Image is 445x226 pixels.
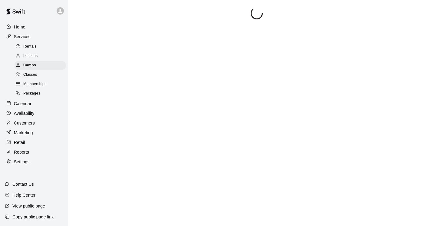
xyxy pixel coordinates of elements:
span: Classes [23,72,37,78]
a: Customers [5,118,63,128]
span: Camps [23,62,36,68]
div: Lessons [15,52,66,60]
p: View public page [12,203,45,209]
span: Rentals [23,44,37,50]
p: Calendar [14,101,31,107]
a: Calendar [5,99,63,108]
span: Memberships [23,81,46,87]
p: Copy public page link [12,214,54,220]
a: Lessons [15,51,68,61]
a: Services [5,32,63,41]
p: Availability [14,110,35,116]
a: Classes [15,70,68,80]
p: Help Center [12,192,35,198]
a: Availability [5,109,63,118]
div: Memberships [15,80,66,88]
p: Marketing [14,130,33,136]
div: Camps [15,61,66,70]
p: Contact Us [12,181,34,187]
div: Classes [15,71,66,79]
a: Reports [5,148,63,157]
div: Rentals [15,42,66,51]
a: Settings [5,157,63,166]
a: Home [5,22,63,32]
p: Retail [14,139,25,145]
p: Reports [14,149,29,155]
a: Packages [15,89,68,98]
span: Packages [23,91,40,97]
a: Marketing [5,128,63,137]
a: Camps [15,61,68,70]
a: Retail [5,138,63,147]
div: Packages [15,89,66,98]
a: Rentals [15,42,68,51]
a: Memberships [15,80,68,89]
p: Home [14,24,25,30]
p: Settings [14,159,30,165]
p: Services [14,34,31,40]
span: Lessons [23,53,38,59]
p: Customers [14,120,35,126]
